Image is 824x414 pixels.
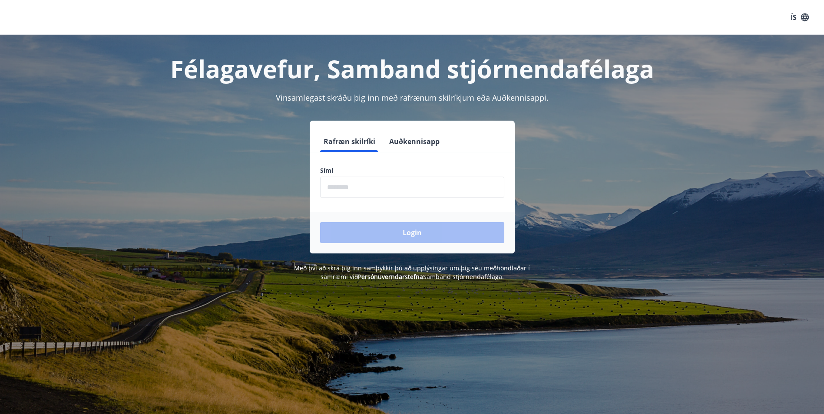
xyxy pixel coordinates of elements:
button: Rafræn skilríki [320,131,379,152]
button: Auðkennisapp [386,131,443,152]
span: Með því að skrá þig inn samþykkir þú að upplýsingar um þig séu meðhöndlaðar í samræmi við Samband... [294,264,530,281]
a: Persónuverndarstefna [358,273,423,281]
label: Sími [320,166,504,175]
h1: Félagavefur, Samband stjórnendafélaga [110,52,715,85]
span: Vinsamlegast skráðu þig inn með rafrænum skilríkjum eða Auðkennisappi. [276,92,549,103]
button: ÍS [786,10,814,25]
